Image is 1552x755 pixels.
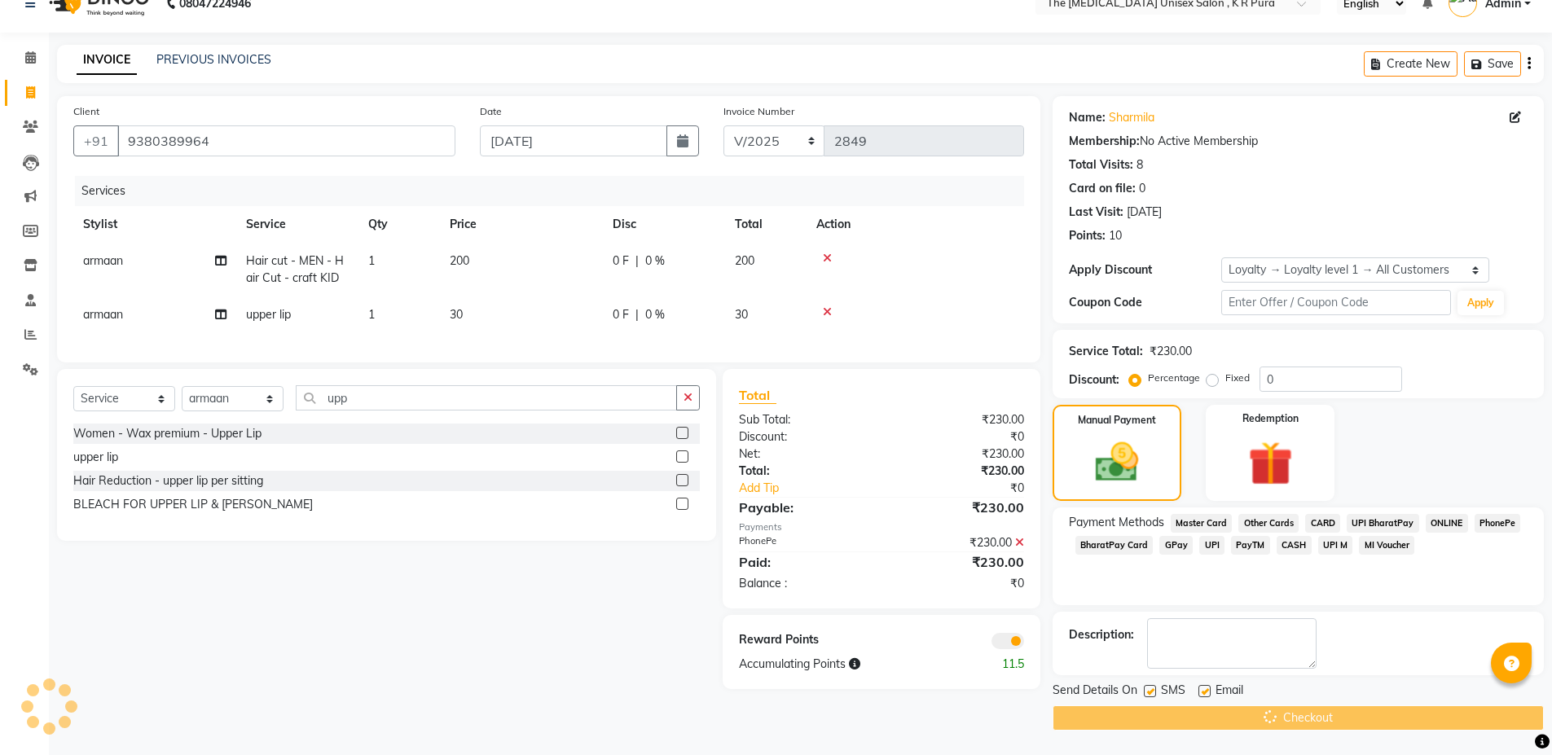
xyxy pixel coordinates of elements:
span: SMS [1161,682,1185,702]
span: PhonePe [1475,514,1521,533]
span: Send Details On [1053,682,1137,702]
label: Manual Payment [1078,413,1156,428]
th: Qty [358,206,440,243]
a: INVOICE [77,46,137,75]
span: ONLINE [1426,514,1468,533]
div: 0 [1139,180,1145,197]
img: _cash.svg [1082,437,1152,487]
span: UPI M [1318,536,1353,555]
div: Sub Total: [727,411,882,428]
span: 30 [450,307,463,322]
img: _gift.svg [1234,436,1307,491]
span: CARD [1305,514,1340,533]
a: PREVIOUS INVOICES [156,52,271,67]
div: ₹230.00 [1150,343,1192,360]
label: Client [73,104,99,119]
div: Discount: [1069,371,1119,388]
label: Fixed [1225,371,1250,385]
div: ₹230.00 [882,446,1036,463]
div: 10 [1109,227,1122,244]
div: Services [75,176,1036,206]
span: 0 % [645,252,665,270]
span: armaan [83,307,123,322]
div: Service Total: [1069,343,1143,360]
div: Net: [727,446,882,463]
div: Balance : [727,575,882,592]
span: GPay [1159,536,1193,555]
div: Description: [1069,626,1134,643]
th: Price [440,206,603,243]
div: upper lip [73,449,118,466]
th: Total [725,206,807,243]
span: CASH [1277,536,1312,555]
div: Payable: [727,498,882,517]
div: Hair Reduction - upper lip per sitting [73,472,263,489]
span: UPI BharatPay [1347,514,1419,533]
div: [DATE] [1127,204,1162,221]
label: Redemption [1242,411,1299,426]
div: Women - Wax premium - Upper Lip [73,425,262,442]
span: MI Voucher [1359,536,1414,555]
span: | [635,252,639,270]
input: Search or Scan [296,385,677,410]
a: Sharmila [1109,109,1154,126]
label: Percentage [1148,371,1200,385]
th: Service [236,206,358,243]
div: ₹230.00 [882,552,1036,572]
label: Invoice Number [723,104,794,119]
span: | [635,306,639,323]
span: Total [739,387,776,404]
span: upper lip [246,307,291,322]
th: Action [807,206,1024,243]
div: PhonePe [727,534,882,551]
div: ₹230.00 [882,534,1036,551]
span: 0 F [613,252,629,270]
div: Card on file: [1069,180,1136,197]
div: Payments [739,520,1023,534]
div: Accumulating Points [727,656,958,673]
span: armaan [83,253,123,268]
div: ₹0 [908,480,1036,497]
button: +91 [73,125,119,156]
span: Other Cards [1238,514,1299,533]
div: Last Visit: [1069,204,1123,221]
button: Save [1464,51,1521,77]
div: Discount: [727,428,882,446]
div: Reward Points [727,631,882,649]
input: Enter Offer / Coupon Code [1221,290,1451,315]
div: ₹0 [882,575,1036,592]
span: 30 [735,307,748,322]
span: 0 F [613,306,629,323]
button: Apply [1457,291,1504,315]
label: Date [480,104,502,119]
div: Total: [727,463,882,480]
div: ₹230.00 [882,463,1036,480]
div: Apply Discount [1069,261,1222,279]
div: Total Visits: [1069,156,1133,173]
div: Coupon Code [1069,294,1222,311]
div: ₹0 [882,428,1036,446]
div: Paid: [727,552,882,572]
span: UPI [1199,536,1224,555]
span: Master Card [1171,514,1233,533]
button: Create New [1364,51,1457,77]
th: Stylist [73,206,236,243]
input: Search by Name/Mobile/Email/Code [117,125,455,156]
div: Points: [1069,227,1106,244]
span: 0 % [645,306,665,323]
span: 1 [368,253,375,268]
span: 200 [735,253,754,268]
div: No Active Membership [1069,133,1528,150]
div: BLEACH FOR UPPER LIP & [PERSON_NAME] [73,496,313,513]
span: PayTM [1231,536,1270,555]
div: ₹230.00 [882,411,1036,428]
div: 11.5 [959,656,1036,673]
div: Membership: [1069,133,1140,150]
span: BharatPay Card [1075,536,1154,555]
div: 8 [1137,156,1143,173]
span: Hair cut - MEN - Hair Cut - craft KID [246,253,344,285]
span: 1 [368,307,375,322]
th: Disc [603,206,725,243]
span: Email [1216,682,1243,702]
span: Payment Methods [1069,514,1164,531]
